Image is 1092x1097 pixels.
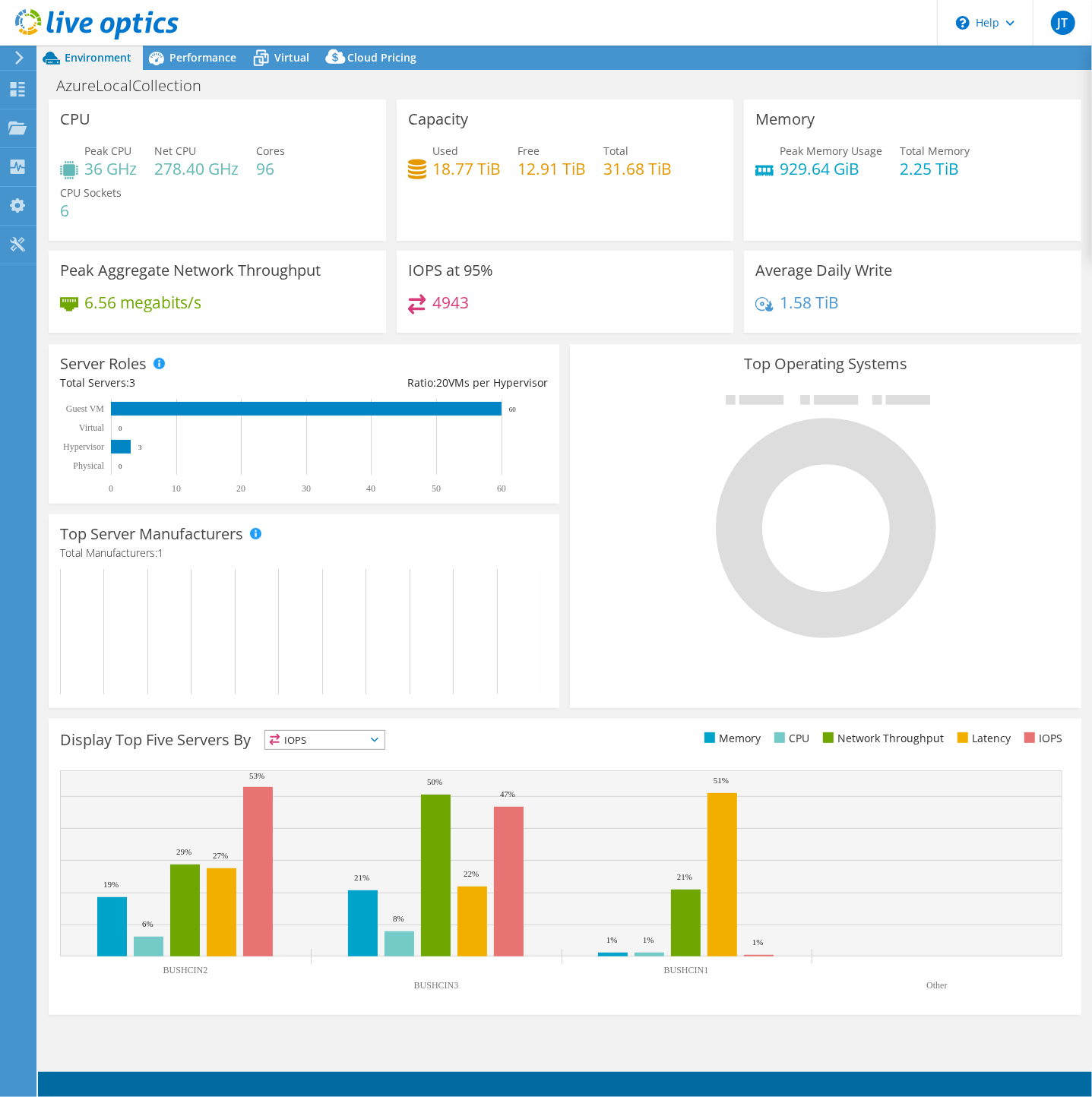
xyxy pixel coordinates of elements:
[780,144,882,158] span: Peak Memory Usage
[63,441,104,452] text: Hypervisor
[1021,730,1062,747] li: IOPS
[677,872,692,881] text: 21%
[497,483,506,494] text: 60
[302,483,311,494] text: 30
[73,460,104,471] text: Physical
[427,777,442,786] text: 50%
[256,160,285,177] h4: 96
[84,294,201,311] h4: 6.56 megabits/s
[432,144,458,158] span: Used
[500,789,515,798] text: 47%
[60,375,304,391] div: Total Servers:
[249,771,264,780] text: 53%
[366,483,375,494] text: 40
[581,356,1069,372] h3: Top Operating Systems
[103,880,119,889] text: 19%
[60,202,122,219] h4: 6
[664,965,709,975] text: BUSHCIN1
[154,144,196,158] span: Net CPU
[755,262,892,279] h3: Average Daily Write
[154,160,239,177] h4: 278.40 GHz
[176,847,191,856] text: 29%
[432,483,441,494] text: 50
[464,869,479,878] text: 22%
[304,375,548,391] div: Ratio: VMs per Hypervisor
[701,730,761,747] li: Memory
[604,144,629,158] span: Total
[432,160,501,177] h4: 18.77 TiB
[60,545,548,561] h4: Total Manufacturers:
[65,50,131,65] span: Environment
[256,144,285,158] span: Cores
[79,422,105,433] text: Virtual
[60,526,243,542] h3: Top Server Manufacturers
[60,356,147,372] h3: Server Roles
[606,935,618,944] text: 1%
[157,545,163,560] span: 1
[771,730,809,747] li: CPU
[236,483,245,494] text: 20
[954,730,1011,747] li: Latency
[138,444,142,451] text: 3
[900,144,970,158] span: Total Memory
[414,980,459,991] text: BUSHCIN3
[84,160,137,177] h4: 36 GHz
[752,937,764,947] text: 1%
[1051,11,1075,35] span: JT
[432,294,469,311] h4: 4943
[347,50,416,65] span: Cloud Pricing
[509,406,517,413] text: 60
[60,111,90,128] h3: CPU
[129,375,135,390] span: 3
[956,16,970,30] svg: \n
[169,50,236,65] span: Performance
[49,77,225,94] h1: AzureLocalCollection
[60,262,321,279] h3: Peak Aggregate Network Throughput
[119,463,122,470] text: 0
[518,144,540,158] span: Free
[780,160,882,177] h4: 929.64 GiB
[172,483,181,494] text: 10
[436,375,448,390] span: 20
[408,262,493,279] h3: IOPS at 95%
[142,919,154,928] text: 6%
[900,160,970,177] h4: 2.25 TiB
[66,403,104,414] text: Guest VM
[643,935,654,944] text: 1%
[408,111,468,128] h3: Capacity
[518,160,587,177] h4: 12.91 TiB
[163,965,208,975] text: BUSHCIN2
[265,731,385,749] span: IOPS
[819,730,944,747] li: Network Throughput
[926,980,947,991] text: Other
[213,851,228,860] text: 27%
[393,914,404,923] text: 8%
[60,185,122,200] span: CPU Sockets
[604,160,673,177] h4: 31.68 TiB
[274,50,309,65] span: Virtual
[780,294,839,311] h4: 1.58 TiB
[84,144,131,158] span: Peak CPU
[354,873,369,882] text: 21%
[714,776,729,785] text: 51%
[755,111,815,128] h3: Memory
[109,483,113,494] text: 0
[119,425,122,432] text: 0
